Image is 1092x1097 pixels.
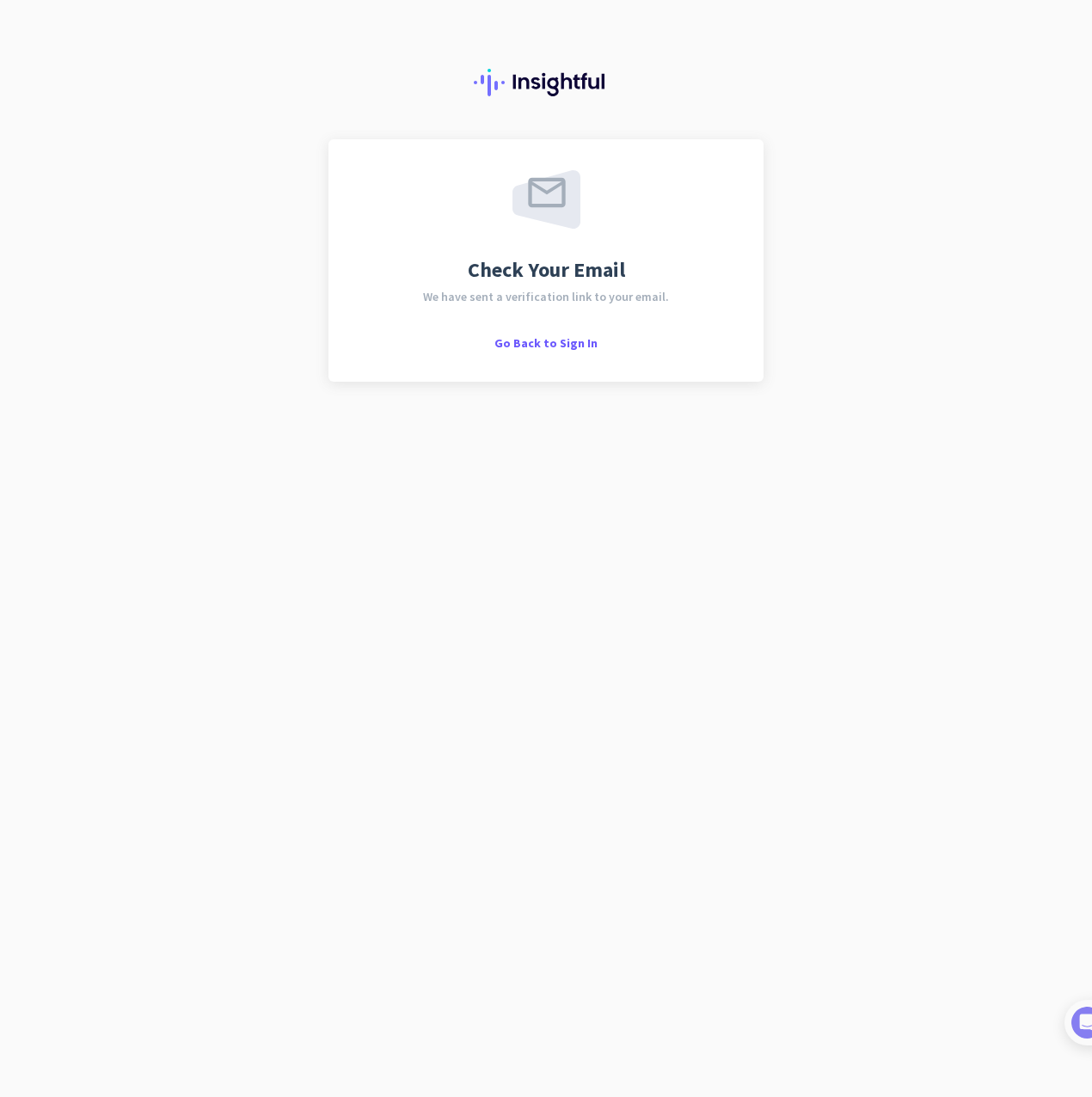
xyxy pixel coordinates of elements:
span: We have sent a verification link to your email. [423,291,669,303]
img: Insightful [474,69,618,96]
img: email-sent [512,170,580,229]
span: Check Your Email [468,260,625,280]
span: Go Back to Sign In [494,335,598,351]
